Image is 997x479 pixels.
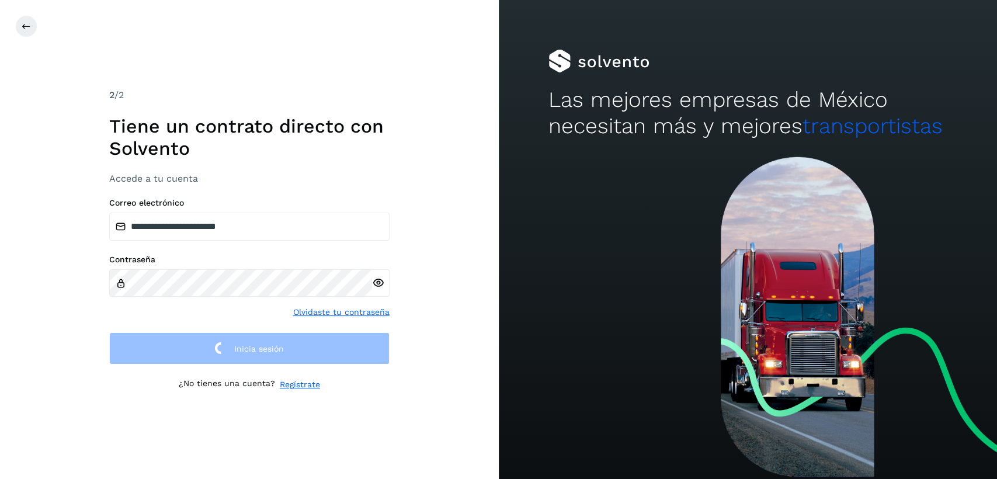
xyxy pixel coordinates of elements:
h3: Accede a tu cuenta [109,173,390,184]
span: 2 [109,89,114,100]
span: transportistas [803,113,943,138]
a: Regístrate [280,379,320,391]
button: Inicia sesión [109,332,390,365]
h1: Tiene un contrato directo con Solvento [109,115,390,160]
p: ¿No tienes una cuenta? [179,379,275,391]
div: /2 [109,88,390,102]
span: Inicia sesión [234,345,284,353]
a: Olvidaste tu contraseña [293,306,390,318]
h2: Las mejores empresas de México necesitan más y mejores [548,87,947,139]
label: Contraseña [109,255,390,265]
label: Correo electrónico [109,198,390,208]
